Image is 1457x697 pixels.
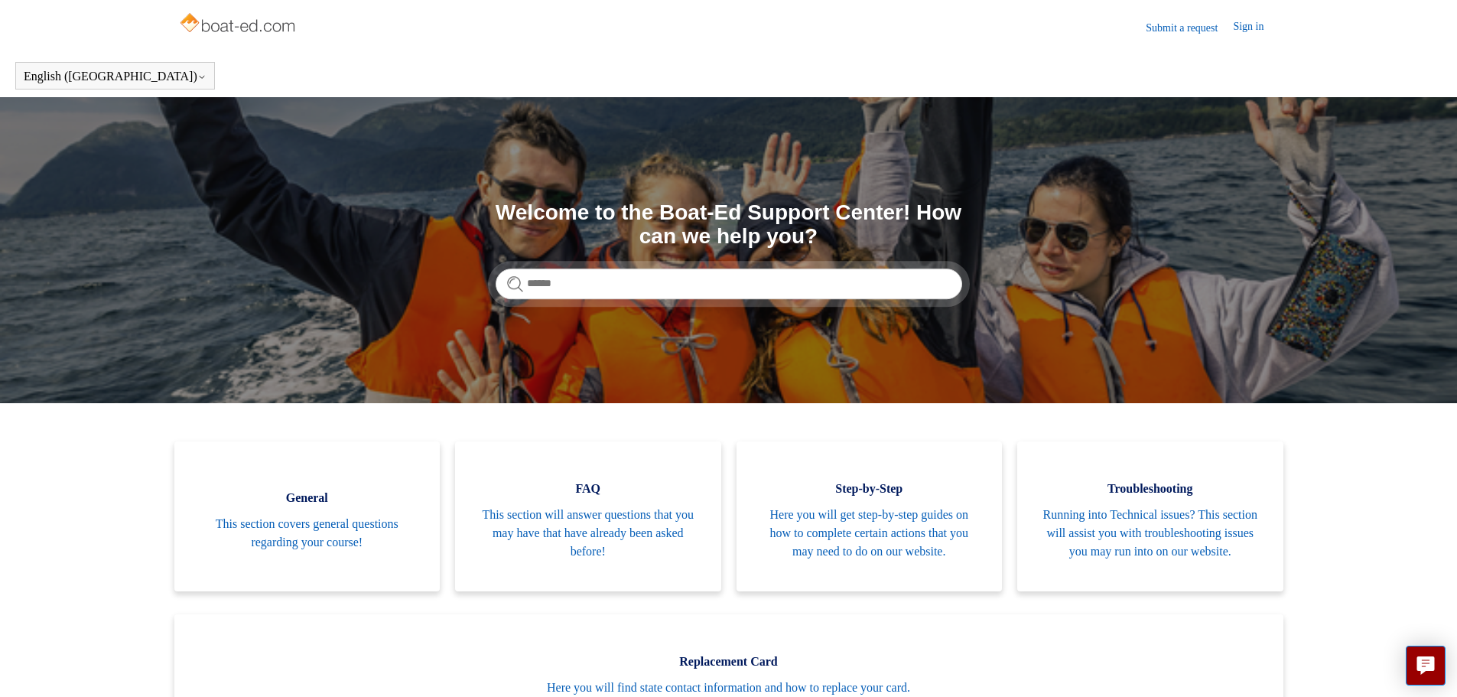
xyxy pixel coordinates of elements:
[478,480,698,498] span: FAQ
[197,489,418,507] span: General
[496,269,962,299] input: Search
[1233,18,1279,37] a: Sign in
[178,9,300,40] img: Boat-Ed Help Center home page
[759,506,980,561] span: Here you will get step-by-step guides on how to complete certain actions that you may need to do ...
[737,441,1003,591] a: Step-by-Step Here you will get step-by-step guides on how to complete certain actions that you ma...
[478,506,698,561] span: This section will answer questions that you may have that have already been asked before!
[1017,441,1283,591] a: Troubleshooting Running into Technical issues? This section will assist you with troubleshooting ...
[1146,20,1233,36] a: Submit a request
[197,515,418,552] span: This section covers general questions regarding your course!
[1040,506,1260,561] span: Running into Technical issues? This section will assist you with troubleshooting issues you may r...
[759,480,980,498] span: Step-by-Step
[197,679,1260,697] span: Here you will find state contact information and how to replace your card.
[24,70,207,83] button: English ([GEOGRAPHIC_DATA])
[455,441,721,591] a: FAQ This section will answer questions that you may have that have already been asked before!
[496,201,962,249] h1: Welcome to the Boat-Ed Support Center! How can we help you?
[174,441,441,591] a: General This section covers general questions regarding your course!
[1040,480,1260,498] span: Troubleshooting
[1406,646,1446,686] button: Live chat
[197,653,1260,671] span: Replacement Card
